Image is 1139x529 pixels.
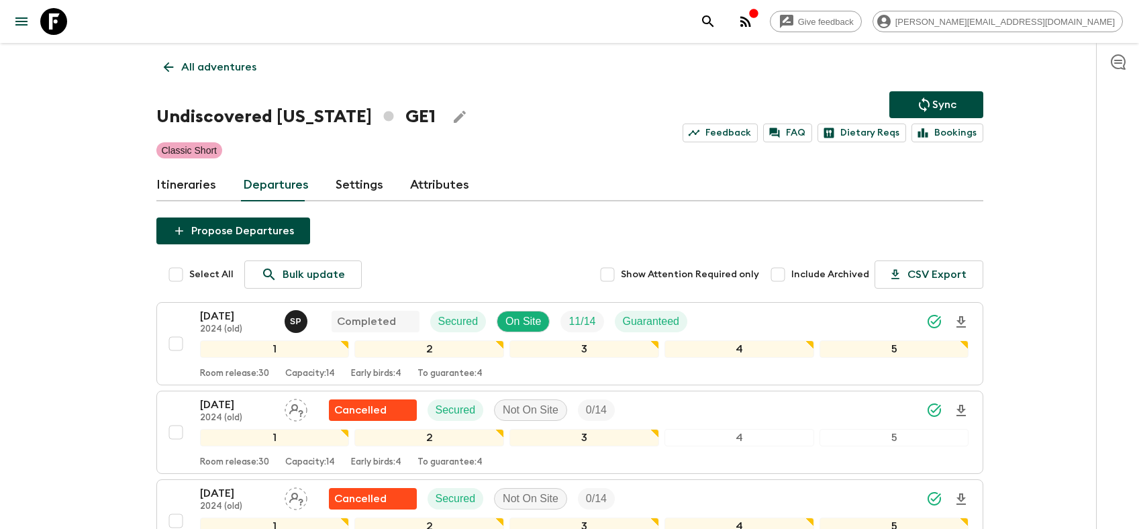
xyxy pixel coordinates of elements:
p: [DATE] [200,308,274,324]
span: Give feedback [791,17,861,27]
div: 5 [820,340,969,358]
span: Select All [189,268,234,281]
p: Early birds: 4 [351,369,401,379]
div: Not On Site [494,399,567,421]
div: 5 [820,429,969,446]
p: Not On Site [503,402,558,418]
button: Propose Departures [156,218,310,244]
div: 1 [200,340,350,358]
p: Early birds: 4 [351,457,401,468]
p: To guarantee: 4 [417,369,483,379]
button: CSV Export [875,260,983,289]
div: 3 [509,340,659,358]
div: Trip Fill [578,488,615,510]
p: Completed [337,314,396,330]
svg: Synced Successfully [926,402,942,418]
button: [DATE]2024 (old)Assign pack leaderFlash Pack cancellationSecuredNot On SiteTrip Fill12345Room rel... [156,391,983,474]
svg: Synced Successfully [926,314,942,330]
div: 3 [509,429,659,446]
div: Flash Pack cancellation [329,488,417,510]
div: 1 [200,429,350,446]
p: Secured [436,491,476,507]
p: 0 / 14 [586,491,607,507]
a: Departures [243,169,309,201]
a: Bulk update [244,260,362,289]
button: [DATE]2024 (old)Sesili PatsatsiaCompletedSecuredOn SiteTrip FillGuaranteed12345Room release:30Cap... [156,302,983,385]
div: 4 [664,429,814,446]
p: To guarantee: 4 [417,457,483,468]
p: 0 / 14 [586,402,607,418]
div: 2 [354,429,504,446]
p: Sync [932,97,956,113]
div: Flash Pack cancellation [329,399,417,421]
button: menu [8,8,35,35]
svg: Download Onboarding [953,491,969,508]
p: 11 / 14 [568,314,595,330]
div: Trip Fill [578,399,615,421]
a: Dietary Reqs [818,124,906,142]
button: search adventures [695,8,722,35]
a: Settings [336,169,383,201]
button: Sync adventure departures to the booking engine [889,91,983,118]
div: Secured [428,399,484,421]
a: All adventures [156,54,264,81]
h1: Undiscovered [US_STATE] GE1 [156,103,436,130]
p: Capacity: 14 [285,369,335,379]
p: 2024 (old) [200,501,274,512]
span: Show Attention Required only [621,268,759,281]
p: Classic Short [162,144,217,157]
svg: Synced Successfully [926,491,942,507]
a: Itineraries [156,169,216,201]
div: Trip Fill [560,311,603,332]
svg: Download Onboarding [953,314,969,330]
a: Bookings [911,124,983,142]
div: 2 [354,340,504,358]
p: [DATE] [200,485,274,501]
p: On Site [505,314,541,330]
a: Give feedback [770,11,862,32]
p: 2024 (old) [200,324,274,335]
div: Secured [428,488,484,510]
p: All adventures [181,59,256,75]
span: [PERSON_NAME][EMAIL_ADDRESS][DOMAIN_NAME] [888,17,1122,27]
div: On Site [497,311,550,332]
span: Assign pack leader [285,491,307,502]
p: Room release: 30 [200,457,269,468]
div: Secured [430,311,487,332]
div: [PERSON_NAME][EMAIL_ADDRESS][DOMAIN_NAME] [873,11,1123,32]
p: Cancelled [334,402,387,418]
a: Attributes [410,169,469,201]
p: [DATE] [200,397,274,413]
p: Bulk update [283,267,345,283]
span: Assign pack leader [285,403,307,414]
p: Not On Site [503,491,558,507]
div: 4 [664,340,814,358]
span: Include Archived [791,268,869,281]
p: Guaranteed [623,314,680,330]
p: Secured [436,402,476,418]
p: Room release: 30 [200,369,269,379]
p: 2024 (old) [200,413,274,424]
p: Secured [438,314,479,330]
svg: Download Onboarding [953,403,969,419]
button: Edit Adventure Title [446,103,473,130]
p: Cancelled [334,491,387,507]
a: Feedback [683,124,758,142]
div: Not On Site [494,488,567,510]
p: Capacity: 14 [285,457,335,468]
span: Sesili Patsatsia [285,314,310,325]
a: FAQ [763,124,812,142]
